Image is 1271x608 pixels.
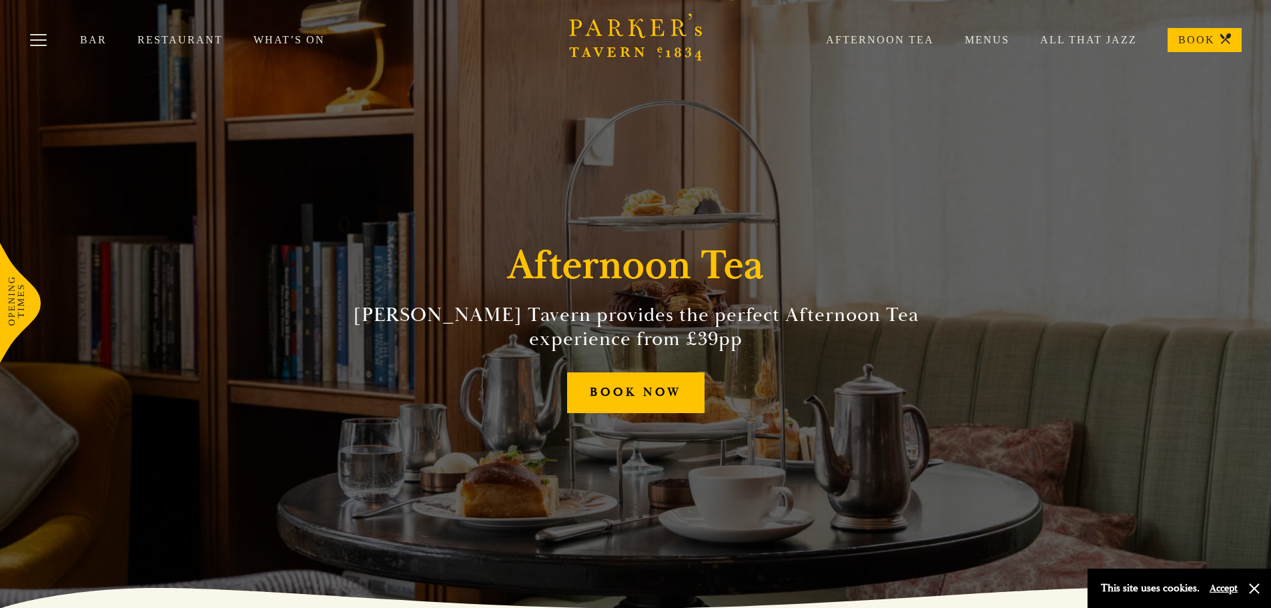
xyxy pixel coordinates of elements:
[508,242,764,290] h1: Afternoon Tea
[1101,579,1200,598] p: This site uses cookies.
[332,303,940,351] h2: [PERSON_NAME] Tavern provides the perfect Afternoon Tea experience from £39pp
[1210,582,1238,595] button: Accept
[567,372,705,413] a: BOOK NOW
[1248,582,1261,595] button: Close and accept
